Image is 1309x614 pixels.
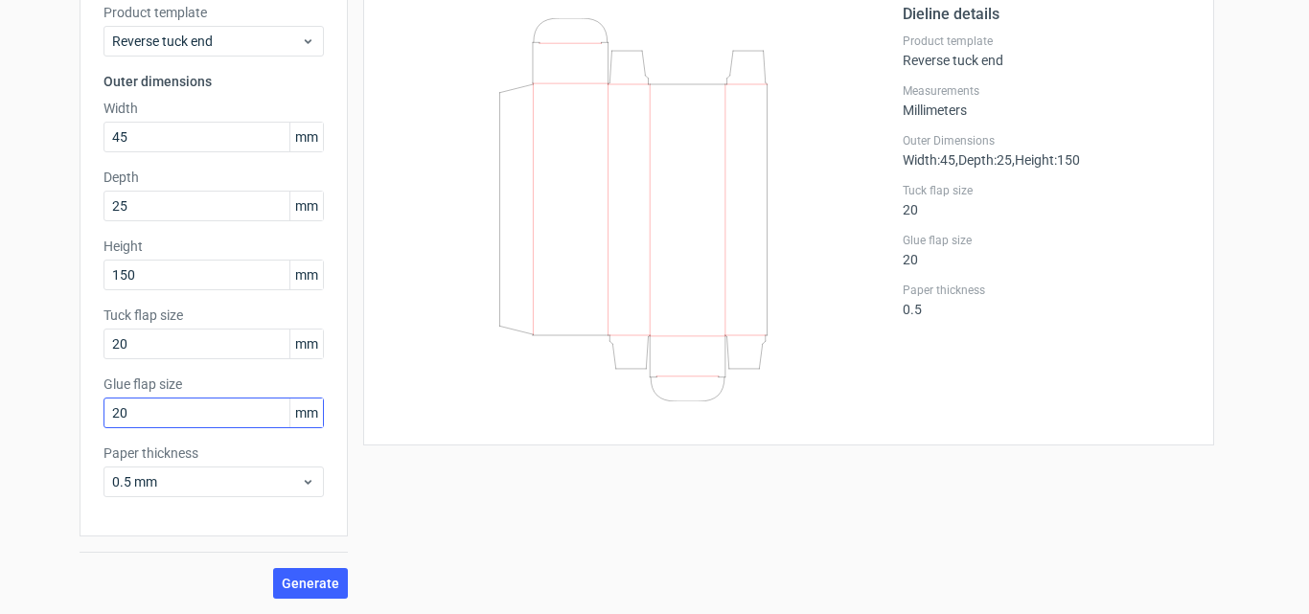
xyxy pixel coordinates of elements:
span: mm [289,123,323,151]
label: Glue flap size [903,233,1190,248]
label: Width [103,99,324,118]
div: 20 [903,233,1190,267]
span: Width : 45 [903,152,955,168]
div: 0.5 [903,283,1190,317]
span: mm [289,330,323,358]
label: Paper thickness [903,283,1190,298]
div: Reverse tuck end [903,34,1190,68]
label: Outer Dimensions [903,133,1190,148]
span: mm [289,192,323,220]
label: Paper thickness [103,443,324,463]
span: , Depth : 25 [955,152,1012,168]
div: Millimeters [903,83,1190,118]
h2: Dieline details [903,3,1190,26]
label: Glue flap size [103,375,324,394]
label: Tuck flap size [903,183,1190,198]
h3: Outer dimensions [103,72,324,91]
span: mm [289,398,323,427]
div: 20 [903,183,1190,217]
label: Depth [103,168,324,187]
span: Reverse tuck end [112,32,301,51]
span: 0.5 mm [112,472,301,491]
label: Product template [103,3,324,22]
span: , Height : 150 [1012,152,1080,168]
span: Generate [282,577,339,590]
label: Measurements [903,83,1190,99]
label: Product template [903,34,1190,49]
button: Generate [273,568,348,599]
label: Tuck flap size [103,306,324,325]
span: mm [289,261,323,289]
label: Height [103,237,324,256]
